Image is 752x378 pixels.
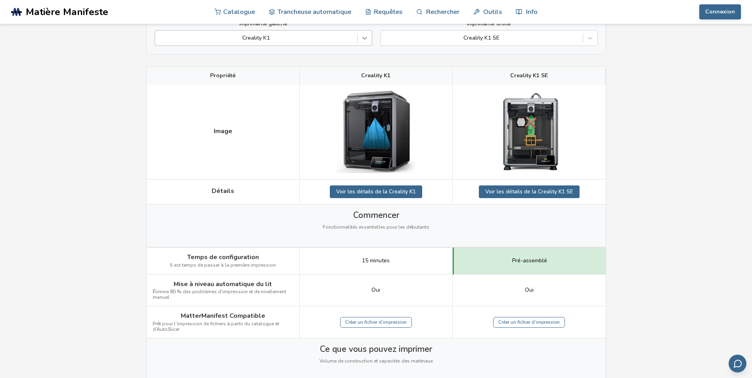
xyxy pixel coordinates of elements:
[277,8,351,15] font: Trancheuse automatique
[510,73,548,79] span: Creality K1 SE
[340,317,412,328] a: Créer un fichier d’impression
[159,35,161,41] input: Creality K1
[336,91,415,173] img: Creality K1
[26,6,108,17] span: Matière Manifeste
[323,225,429,230] span: Fonctionnalités essentielles pour les débutants
[212,187,234,195] span: Détails
[210,73,235,79] span: Propriété
[371,287,380,293] span: Oui
[361,73,390,79] span: Creality K1
[153,289,293,300] span: Élimine 80 % des problèmes d’impression et de nivellement manuel
[385,35,386,41] input: Creality K1 SE
[699,4,741,19] button: Connexion
[174,281,272,288] span: Mise à niveau automatique du lit
[525,287,534,293] span: Oui
[362,258,390,264] span: 15 minutes
[526,8,538,15] font: Info
[479,185,580,198] a: Voir les détails de la Creality K1 SE
[374,8,402,15] font: Requêtes
[214,128,232,135] span: Image
[153,321,293,332] span: Prêt pour l’impression de fichiers à partir du catalogue et d’AutoSlicer
[493,317,565,328] a: Créer un fichier d’impression
[729,355,746,372] button: Envoyer des commentaires par e-mail
[223,8,255,15] font: Catalogue
[426,8,459,15] font: Rechercher
[485,188,573,195] font: Voir les détails de la Creality K1 SE
[483,8,502,15] font: Outils
[155,21,372,27] label: Imprimante gauche
[512,258,547,264] span: Pré-assemblé
[187,254,259,261] span: Temps de configuration
[330,185,422,198] a: Voir les détails de la Creality K1
[181,312,265,319] span: MatterManifest Compatible
[380,21,598,27] label: Imprimante droite
[336,188,416,195] font: Voir les détails de la Creality K1
[490,92,569,172] img: Creality K1 SE
[320,344,432,354] span: Ce que vous pouvez imprimer
[353,210,399,220] span: Commencer
[320,359,433,364] span: Volume de construction et capacités des matériaux
[170,263,276,268] span: Il est temps de passer à la première impression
